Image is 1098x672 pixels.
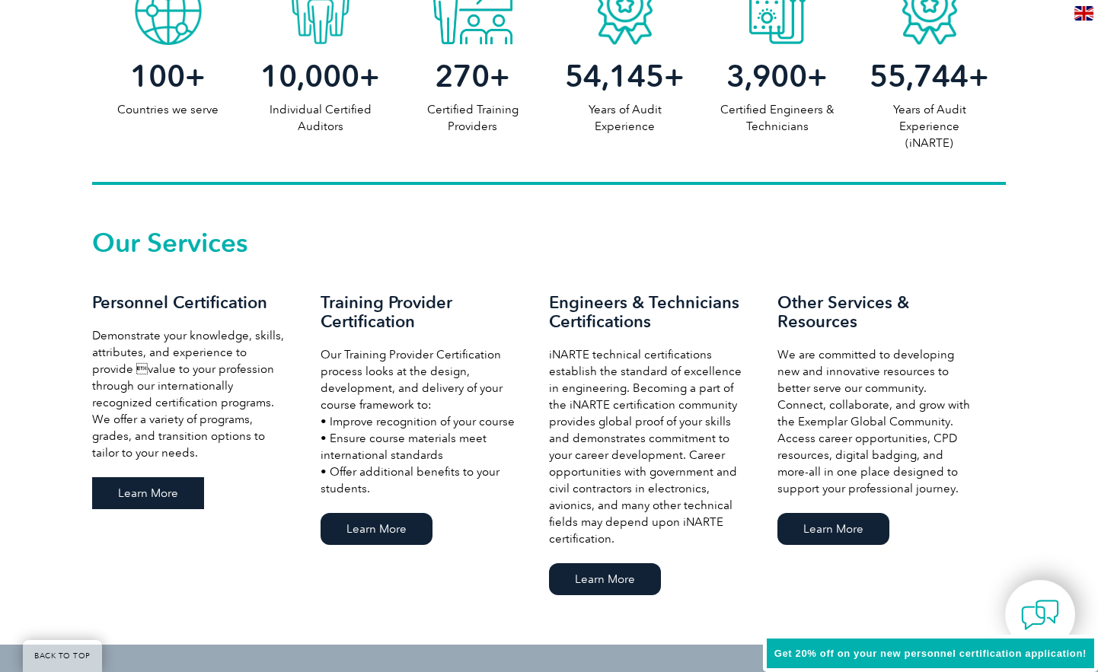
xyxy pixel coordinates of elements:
[549,293,747,331] h3: Engineers & Technicians Certifications
[726,58,807,94] span: 3,900
[774,648,1087,659] span: Get 20% off on your new personnel certification application!
[435,58,490,94] span: 270
[549,101,701,135] p: Years of Audit Experience
[701,64,854,88] h2: +
[1074,6,1093,21] img: en
[549,64,701,88] h2: +
[549,346,747,547] p: iNARTE technical certifications establish the standard of excellence in engineering. Becoming a p...
[777,346,975,497] p: We are committed to developing new and innovative resources to better serve our community. Connec...
[92,293,290,312] h3: Personnel Certification
[321,346,519,497] p: Our Training Provider Certification process looks at the design, development, and delivery of you...
[854,64,1006,88] h2: +
[1021,596,1059,634] img: contact-chat.png
[244,101,397,135] p: Individual Certified Auditors
[397,101,549,135] p: Certified Training Providers
[244,64,397,88] h2: +
[549,563,661,595] a: Learn More
[397,64,549,88] h2: +
[260,58,359,94] span: 10,000
[777,293,975,331] h3: Other Services & Resources
[92,477,204,509] a: Learn More
[23,640,102,672] a: BACK TO TOP
[854,101,1006,151] p: Years of Audit Experience (iNARTE)
[92,64,244,88] h2: +
[92,231,1006,255] h2: Our Services
[701,101,854,135] p: Certified Engineers & Technicians
[321,513,432,545] a: Learn More
[321,293,519,331] h3: Training Provider Certification
[777,513,889,545] a: Learn More
[92,101,244,118] p: Countries we serve
[870,58,969,94] span: 55,744
[130,58,185,94] span: 100
[565,58,664,94] span: 54,145
[92,327,290,461] p: Demonstrate your knowledge, skills, attributes, and experience to provide value to your professi...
